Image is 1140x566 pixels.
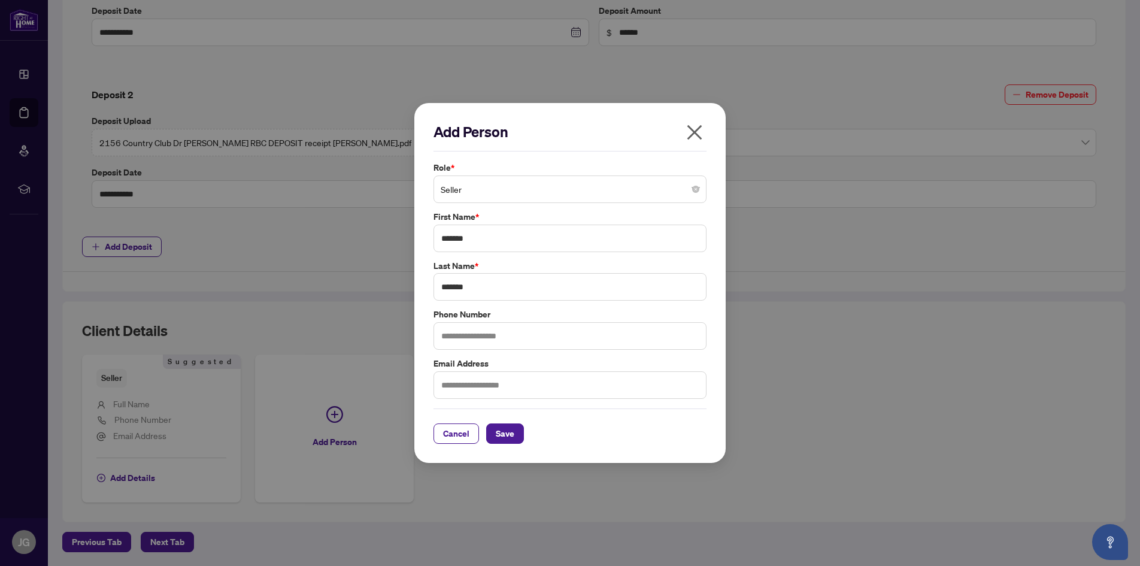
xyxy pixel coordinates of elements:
span: close-circle [692,186,699,193]
button: Cancel [433,423,479,444]
label: Last Name [433,259,707,273]
span: Cancel [443,424,469,443]
label: First Name [433,210,707,223]
label: Phone Number [433,308,707,321]
button: Open asap [1092,524,1128,560]
span: Seller [441,178,699,201]
span: Save [496,424,514,443]
h2: Add Person [433,122,707,141]
button: Save [486,423,524,444]
span: close [685,123,704,142]
label: Role [433,161,707,174]
label: Email Address [433,357,707,370]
